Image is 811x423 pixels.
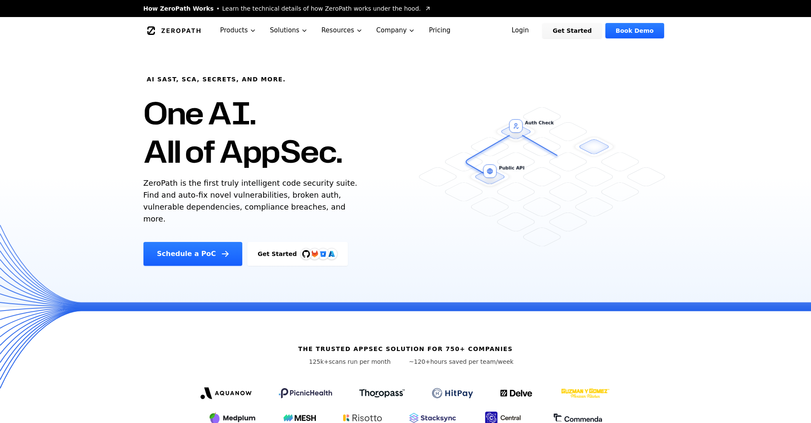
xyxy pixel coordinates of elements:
[409,357,514,366] p: hours saved per team/week
[143,4,431,13] a: How ZeroPath WorksLearn the technical details of how ZeroPath works under the hood.
[605,23,664,38] a: Book Demo
[328,250,335,257] img: Azure
[133,17,678,44] nav: Global
[247,242,348,266] a: Get StartedGitHubGitLabAzure
[542,23,602,38] a: Get Started
[143,94,342,170] h1: One AI. All of AppSec.
[298,357,402,366] p: scans run per month
[306,245,323,262] img: GitLab
[298,345,513,353] h6: The trusted AppSec solution for 750+ companies
[502,23,539,38] a: Login
[560,383,610,403] img: GYG
[309,358,329,365] span: 125k+
[318,249,328,259] svg: Bitbucket
[284,414,316,421] img: Mesh
[302,250,310,258] img: GitHub
[147,75,286,83] h6: AI SAST, SCA, Secrets, and more.
[143,177,361,225] p: ZeroPath is the first truly intelligent code security suite. Find and auto-fix novel vulnerabilit...
[143,242,243,266] a: Schedule a PoC
[409,358,430,365] span: ~120+
[263,17,315,44] button: Solutions
[409,413,456,423] img: Stacksync
[222,4,421,13] span: Learn the technical details of how ZeroPath works under the hood.
[370,17,422,44] button: Company
[143,4,214,13] span: How ZeroPath Works
[422,17,457,44] a: Pricing
[213,17,263,44] button: Products
[359,389,405,397] img: Thoropass
[315,17,370,44] button: Resources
